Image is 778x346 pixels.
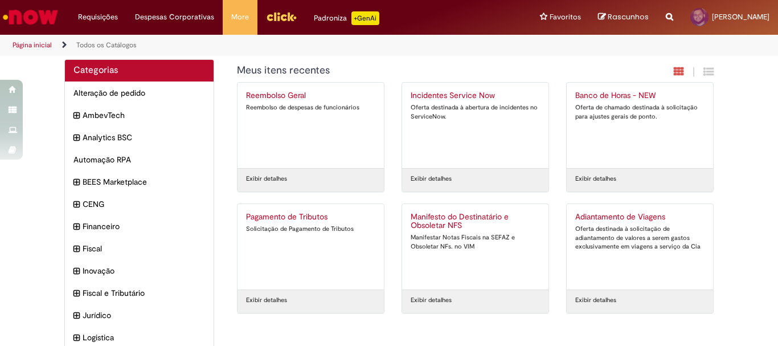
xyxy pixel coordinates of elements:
[73,132,80,144] i: expandir categoria Analytics BSC
[246,103,375,112] div: Reembolso de despesas de funcionários
[712,12,769,22] span: [PERSON_NAME]
[83,221,205,232] span: Financeiro
[550,11,581,23] span: Favoritos
[65,104,214,127] div: expandir categoria AmbevTech AmbevTech
[567,83,713,168] a: Banco de Horas - NEW Oferta de chamado destinada à solicitação para ajustes gerais de ponto.
[65,193,214,215] div: expandir categoria CENG CENG
[83,310,205,321] span: Jurídico
[411,233,540,251] div: Manifestar Notas Fiscais na SEFAZ e Obsoletar NFs. no VIM
[83,132,205,143] span: Analytics BSC
[703,66,714,77] i: Exibição de grade
[237,65,591,76] h1: {"description":"","title":"Meus itens recentes"} Categoria
[76,40,137,50] a: Todos os Catálogos
[73,66,205,76] h2: Categorias
[246,225,375,234] div: Solicitação de Pagamento de Tributos
[73,243,80,255] i: expandir categoria Fiscal
[411,213,540,231] h2: Manifesto do Destinatário e Obsoletar NFS
[411,174,452,184] a: Exibir detalhes
[231,11,249,23] span: More
[73,310,80,322] i: expandir categoria Jurídico
[83,243,205,254] span: Fiscal
[83,332,205,343] span: Logistica
[65,215,214,238] div: expandir categoria Financeiro Financeiro
[693,66,695,79] span: |
[402,204,548,290] a: Manifesto do Destinatário e Obsoletar NFS Manifestar Notas Fiscais na SEFAZ e Obsoletar NFs. no VIM
[65,304,214,327] div: expandir categoria Jurídico Jurídico
[246,174,287,184] a: Exibir detalhes
[567,204,713,290] a: Adiantamento de Viagens Oferta destinada à solicitação de adiantamento de valores a serem gastos ...
[65,126,214,149] div: expandir categoria Analytics BSC Analytics BSC
[351,11,379,25] p: +GenAi
[9,35,510,56] ul: Trilhas de página
[73,154,205,165] span: Automação RPA
[238,204,384,290] a: Pagamento de Tributos Solicitação de Pagamento de Tributos
[246,296,287,305] a: Exibir detalhes
[73,287,80,300] i: expandir categoria Fiscal e Tributário
[73,332,80,344] i: expandir categoria Logistica
[83,109,205,121] span: AmbevTech
[73,221,80,233] i: expandir categoria Financeiro
[65,237,214,260] div: expandir categoria Fiscal Fiscal
[266,8,297,25] img: click_logo_yellow_360x200.png
[83,287,205,299] span: Fiscal e Tributário
[575,91,705,100] h2: Banco de Horas - NEW
[65,259,214,282] div: expandir categoria Inovação Inovação
[411,296,452,305] a: Exibir detalhes
[1,6,60,29] img: ServiceNow
[73,198,80,211] i: expandir categoria CENG
[73,265,80,278] i: expandir categoria Inovação
[411,91,540,100] h2: Incidentes Service Now
[575,213,705,222] h2: Adiantamento de Viagens
[314,11,379,25] div: Padroniza
[83,176,205,188] span: BEES Marketplace
[13,40,52,50] a: Página inicial
[65,148,214,171] div: Automação RPA
[402,83,548,168] a: Incidentes Service Now Oferta destinada à abertura de incidentes no ServiceNow.
[246,91,375,100] h2: Reembolso Geral
[608,11,649,22] span: Rascunhos
[73,109,80,122] i: expandir categoria AmbevTech
[238,83,384,168] a: Reembolso Geral Reembolso de despesas de funcionários
[73,87,205,99] span: Alteração de pedido
[246,213,375,222] h2: Pagamento de Tributos
[135,11,214,23] span: Despesas Corporativas
[575,225,705,251] div: Oferta destinada à solicitação de adiantamento de valores a serem gastos exclusivamente em viagen...
[575,296,616,305] a: Exibir detalhes
[674,66,684,77] i: Exibição em cartão
[83,198,205,210] span: CENG
[73,176,80,189] i: expandir categoria BEES Marketplace
[83,265,205,276] span: Inovação
[598,12,649,23] a: Rascunhos
[78,11,118,23] span: Requisições
[65,82,214,104] div: Alteração de pedido
[65,170,214,193] div: expandir categoria BEES Marketplace BEES Marketplace
[65,282,214,304] div: expandir categoria Fiscal e Tributário Fiscal e Tributário
[575,103,705,121] div: Oferta de chamado destinada à solicitação para ajustes gerais de ponto.
[575,174,616,184] a: Exibir detalhes
[411,103,540,121] div: Oferta destinada à abertura de incidentes no ServiceNow.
